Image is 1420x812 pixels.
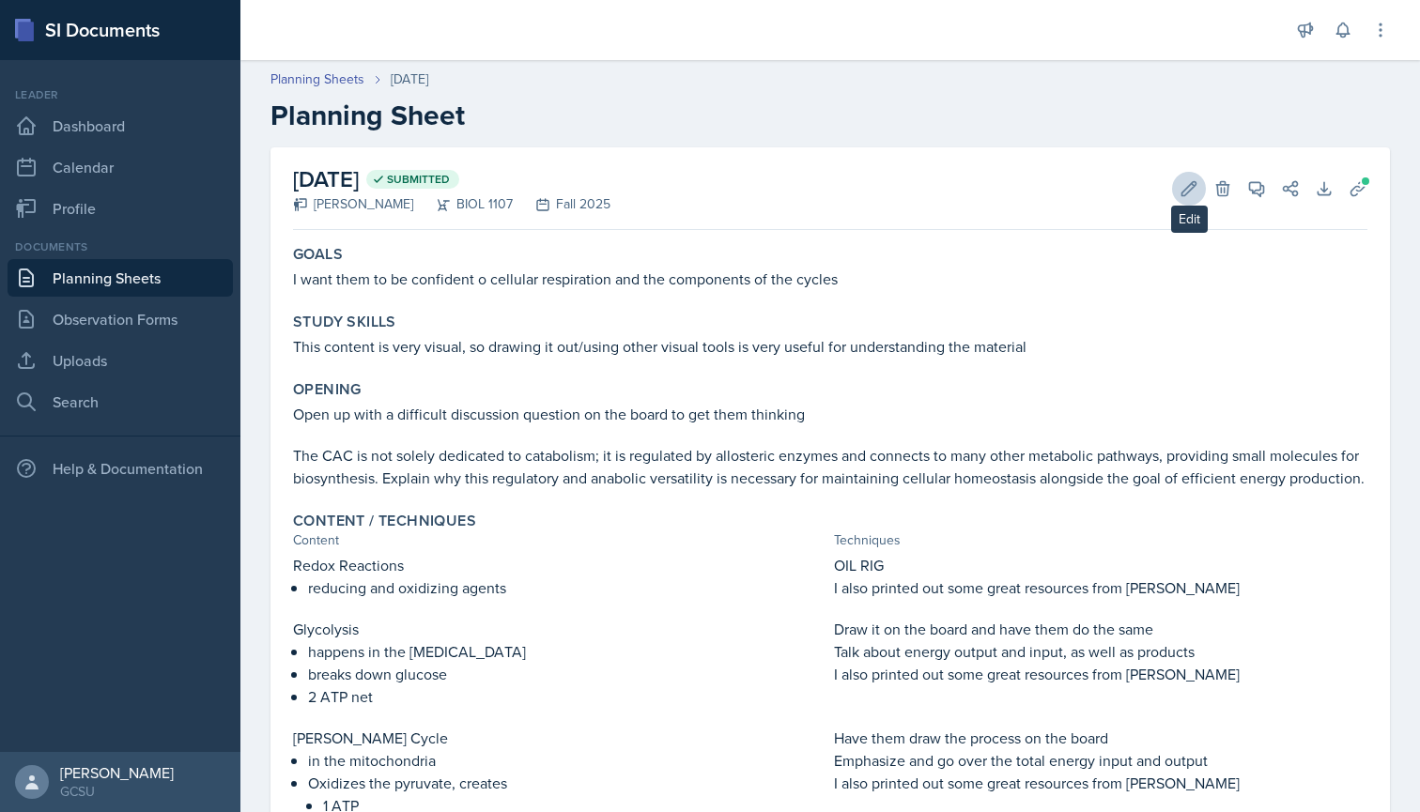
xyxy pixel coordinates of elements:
p: [PERSON_NAME] Cycle [293,727,826,749]
p: Open up with a difficult discussion question on the board to get them thinking [293,403,1367,425]
a: Uploads [8,342,233,379]
div: Fall 2025 [513,194,610,214]
div: Leader [8,86,233,103]
p: 2 ATP net [308,685,826,708]
p: The CAC is not solely dedicated to catabolism; it is regulated by allosteric enzymes and connects... [293,444,1367,489]
label: Opening [293,380,362,399]
div: Documents [8,238,233,255]
p: reducing and oxidizing agents [308,576,826,599]
label: Content / Techniques [293,512,476,530]
p: breaks down glucose [308,663,826,685]
p: Talk about energy output and input, as well as products [834,640,1367,663]
div: Techniques [834,530,1367,550]
p: in the mitochondria [308,749,826,772]
div: GCSU [60,782,174,801]
h2: Planning Sheet [270,99,1390,132]
a: Planning Sheets [8,259,233,297]
p: Have them draw the process on the board [834,727,1367,749]
label: Study Skills [293,313,396,331]
h2: [DATE] [293,162,610,196]
p: OIL RIG [834,554,1367,576]
div: [PERSON_NAME] [293,194,413,214]
a: Profile [8,190,233,227]
a: Observation Forms [8,300,233,338]
p: This content is very visual, so drawing it out/using other visual tools is very useful for unders... [293,335,1367,358]
div: [PERSON_NAME] [60,763,174,782]
div: [DATE] [391,69,428,89]
p: I also printed out some great resources from [PERSON_NAME] [834,576,1367,599]
p: Oxidizes the pyruvate, creates [308,772,826,794]
div: Content [293,530,826,550]
div: Help & Documentation [8,450,233,487]
p: I want them to be confident o cellular respiration and the components of the cycles [293,268,1367,290]
p: I also printed out some great resources from [PERSON_NAME] [834,663,1367,685]
a: Dashboard [8,107,233,145]
label: Goals [293,245,343,264]
a: Calendar [8,148,233,186]
div: BIOL 1107 [413,194,513,214]
a: Planning Sheets [270,69,364,89]
p: I also printed out some great resources from [PERSON_NAME] [834,772,1367,794]
a: Search [8,383,233,421]
button: Edit [1172,172,1206,206]
p: happens in the [MEDICAL_DATA] [308,640,826,663]
p: Emphasize and go over the total energy input and output [834,749,1367,772]
p: Draw it on the board and have them do the same [834,618,1367,640]
span: Submitted [387,172,450,187]
p: Redox Reactions [293,554,826,576]
p: Glycolysis [293,618,826,640]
